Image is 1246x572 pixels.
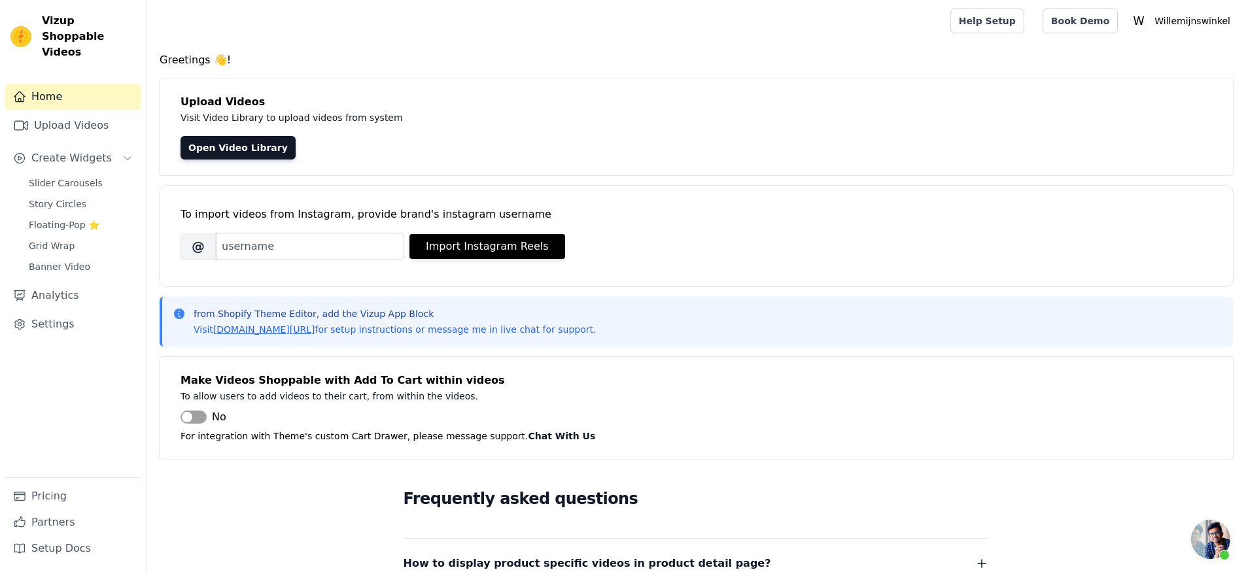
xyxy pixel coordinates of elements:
[5,535,141,562] a: Setup Docs
[10,26,31,47] img: Vizup
[1043,8,1118,33] a: Book Demo
[181,110,767,126] p: Visit Video Library to upload videos from system
[194,307,596,320] p: from Shopify Theme Editor, add the Vizup App Block
[29,197,86,210] span: Story Circles
[5,282,141,309] a: Analytics
[29,218,99,231] span: Floating-Pop ⭐
[181,136,296,160] a: Open Video Library
[216,233,404,260] input: username
[1134,14,1145,27] text: W
[1149,9,1236,33] p: Willemijnswinkel
[5,145,141,171] button: Create Widgets
[31,150,112,166] span: Create Widgets
[181,207,1212,222] div: To import videos from Instagram, provide brand's instagram username
[181,94,1212,110] h4: Upload Videos
[29,177,103,190] span: Slider Carousels
[21,174,141,192] a: Slider Carousels
[181,388,767,404] p: To allow users to add videos to their cart, from within the videos.
[181,409,226,425] button: No
[409,234,565,259] button: Import Instagram Reels
[212,409,226,425] span: No
[5,84,141,110] a: Home
[5,112,141,139] a: Upload Videos
[29,239,75,252] span: Grid Wrap
[181,233,216,260] span: @
[21,195,141,213] a: Story Circles
[950,8,1024,33] a: Help Setup
[1128,9,1236,33] button: W Willemijnswinkel
[213,324,315,335] a: [DOMAIN_NAME][URL]
[29,260,90,273] span: Banner Video
[21,216,141,234] a: Floating-Pop ⭐
[21,237,141,255] a: Grid Wrap
[1191,520,1230,559] div: Open chat
[181,428,1212,444] p: For integration with Theme's custom Cart Drawer, please message support.
[21,258,141,276] a: Banner Video
[404,486,990,512] h2: Frequently asked questions
[194,323,596,336] p: Visit for setup instructions or message me in live chat for support.
[42,13,135,60] span: Vizup Shoppable Videos
[5,311,141,337] a: Settings
[5,509,141,535] a: Partners
[528,428,596,444] button: Chat With Us
[160,52,1233,68] h4: Greetings 👋!
[181,373,1212,388] h4: Make Videos Shoppable with Add To Cart within videos
[5,483,141,509] a: Pricing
